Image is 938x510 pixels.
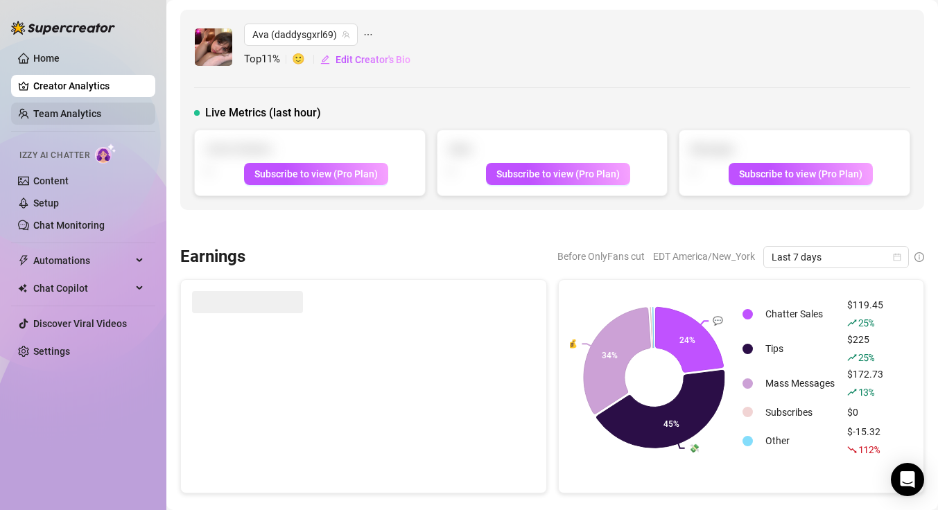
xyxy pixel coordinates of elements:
span: Subscribe to view (Pro Plan) [496,168,620,179]
span: 112 % [858,443,880,456]
h3: Earnings [180,246,245,268]
a: Chat Monitoring [33,220,105,231]
span: Chat Copilot [33,277,132,299]
div: $172.73 [847,367,883,400]
span: Subscribe to view (Pro Plan) [254,168,378,179]
td: Other [760,424,840,457]
span: Last 7 days [772,247,901,267]
span: calendar [893,253,901,261]
span: Before OnlyFans cut [557,246,645,267]
span: 🙂 [292,51,320,68]
span: 13 % [858,385,874,398]
td: Mass Messages [760,367,840,400]
div: Open Intercom Messenger [891,463,924,496]
span: Edit Creator's Bio [336,54,410,65]
span: EDT America/New_York [653,246,755,267]
span: 25 % [858,351,874,364]
span: Izzy AI Chatter [19,149,89,162]
a: Home [33,53,60,64]
td: Chatter Sales [760,297,840,331]
a: Settings [33,346,70,357]
span: ellipsis [363,24,373,46]
a: Creator Analytics [33,75,144,97]
span: Subscribe to view (Pro Plan) [739,168,862,179]
span: info-circle [914,252,924,262]
span: rise [847,318,857,328]
span: edit [320,55,330,64]
img: Chat Copilot [18,283,27,293]
span: fall [847,445,857,455]
text: 💰 [567,338,577,349]
img: logo-BBDzfeDw.svg [11,21,115,35]
text: 💬 [713,315,723,326]
div: $-15.32 [847,424,883,457]
span: Live Metrics (last hour) [205,105,321,121]
div: $119.45 [847,297,883,331]
text: 💸 [688,443,699,453]
button: Subscribe to view (Pro Plan) [244,163,388,185]
a: Discover Viral Videos [33,318,127,329]
a: Team Analytics [33,108,101,119]
span: 25 % [858,316,874,329]
img: Ava [195,28,232,66]
button: Subscribe to view (Pro Plan) [486,163,630,185]
a: Content [33,175,69,186]
td: Subscribes [760,401,840,423]
span: Automations [33,249,132,272]
div: $225 [847,332,883,365]
span: Ava (daddysgxrl69) [252,24,349,45]
span: thunderbolt [18,255,29,266]
span: Top 11 % [244,51,292,68]
span: team [342,30,350,39]
img: AI Chatter [95,143,116,164]
td: Tips [760,332,840,365]
div: $0 [847,405,883,420]
span: rise [847,353,857,362]
a: Setup [33,197,59,209]
button: Edit Creator's Bio [320,49,411,71]
span: rise [847,387,857,397]
button: Subscribe to view (Pro Plan) [729,163,873,185]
